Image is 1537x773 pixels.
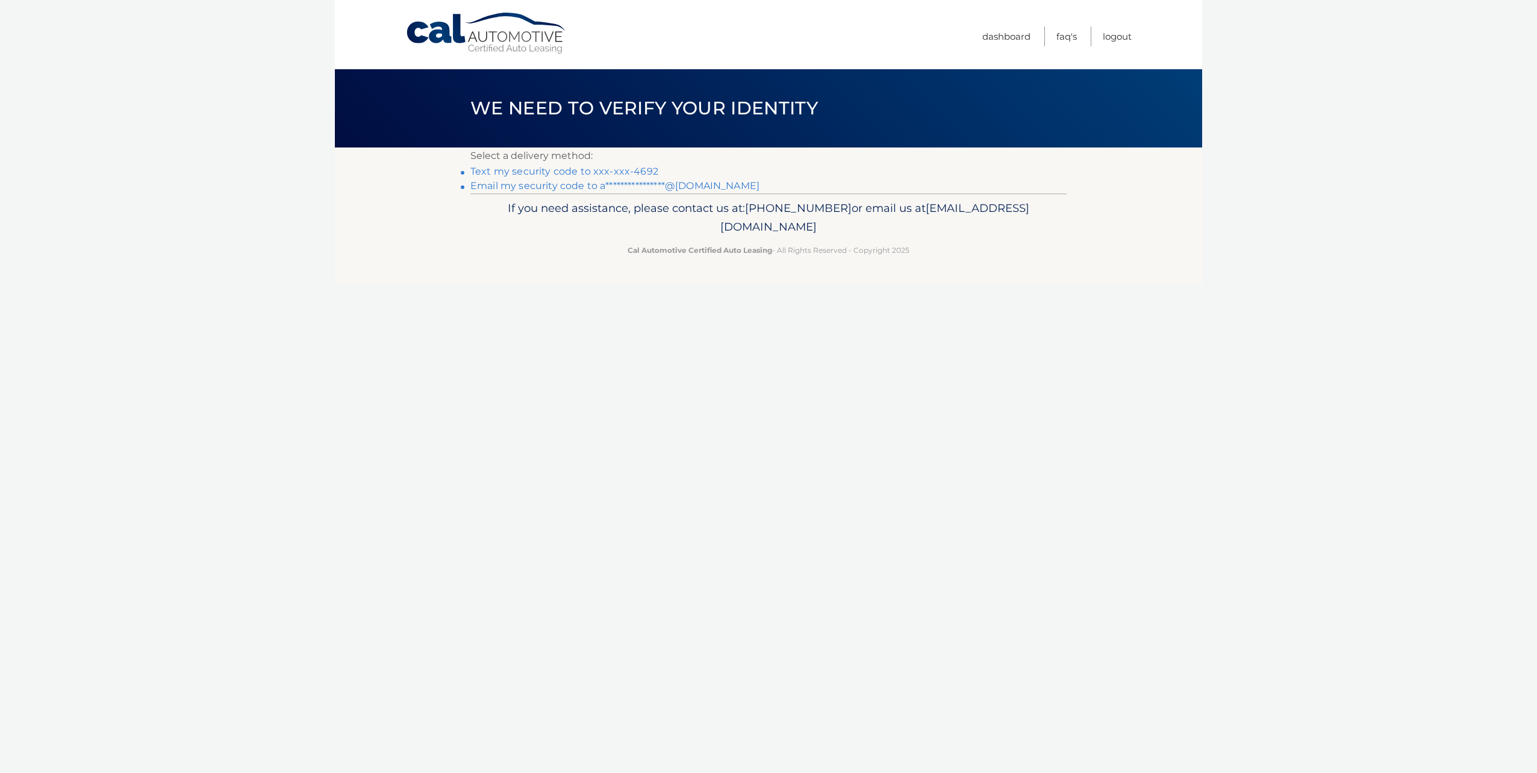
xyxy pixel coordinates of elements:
[405,12,568,55] a: Cal Automotive
[1103,26,1132,46] a: Logout
[478,199,1059,237] p: If you need assistance, please contact us at: or email us at
[982,26,1030,46] a: Dashboard
[745,201,852,215] span: [PHONE_NUMBER]
[628,246,772,255] strong: Cal Automotive Certified Auto Leasing
[470,97,818,119] span: We need to verify your identity
[470,166,658,177] a: Text my security code to xxx-xxx-4692
[478,244,1059,256] p: - All Rights Reserved - Copyright 2025
[1056,26,1077,46] a: FAQ's
[470,147,1067,164] p: Select a delivery method:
